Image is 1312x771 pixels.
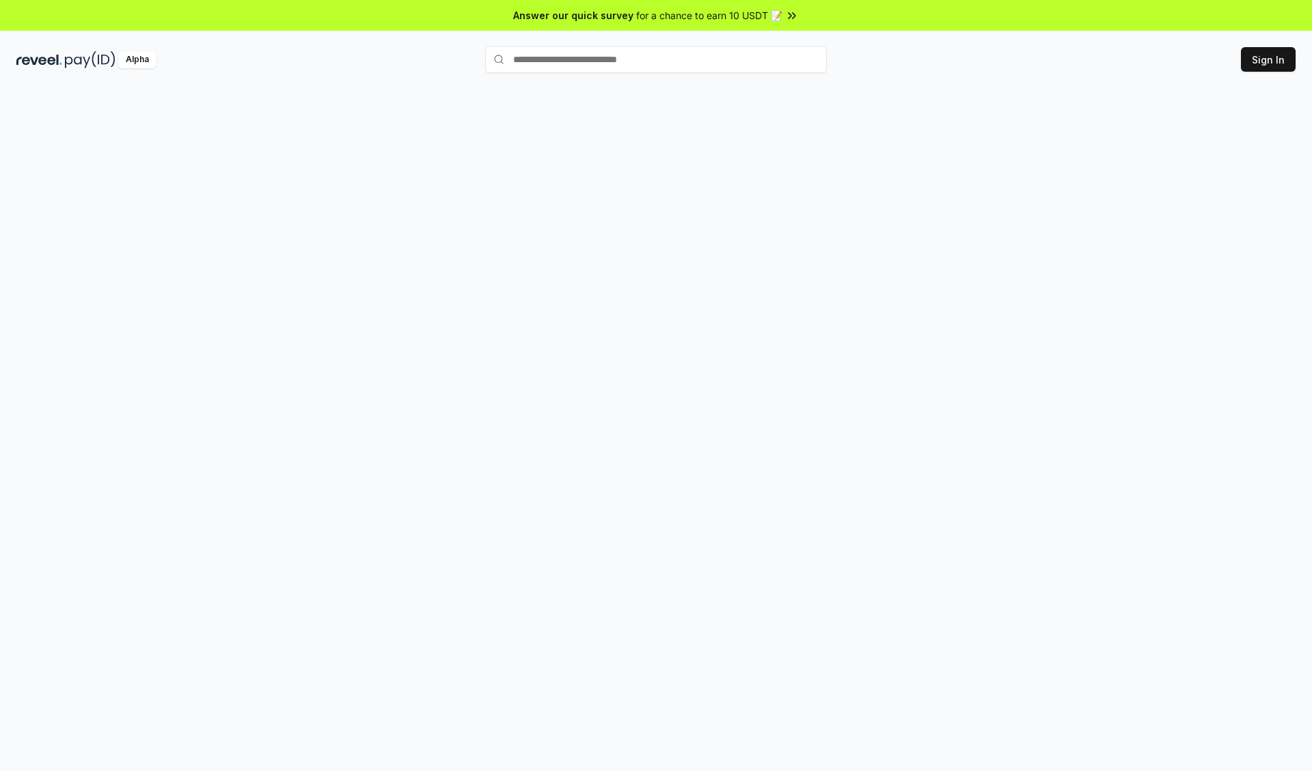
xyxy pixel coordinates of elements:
img: pay_id [65,51,115,68]
span: for a chance to earn 10 USDT 📝 [636,8,782,23]
button: Sign In [1241,47,1296,72]
span: Answer our quick survey [513,8,633,23]
div: Alpha [118,51,156,68]
img: reveel_dark [16,51,62,68]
